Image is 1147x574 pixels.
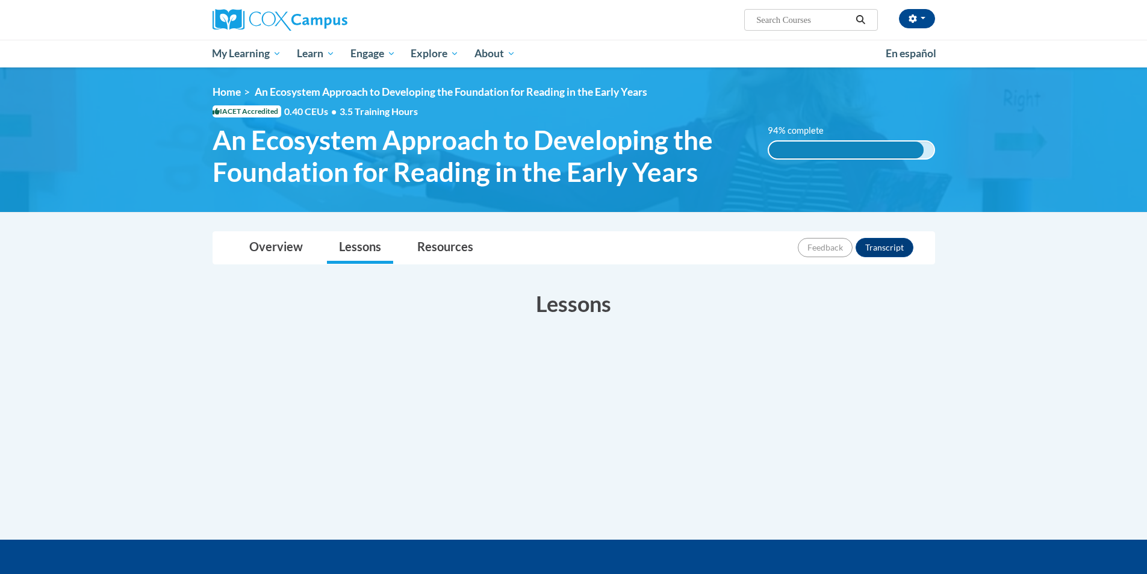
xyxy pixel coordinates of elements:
a: Cox Campus [213,9,441,31]
button: Transcript [856,238,913,257]
span: En español [886,47,936,60]
a: Explore [403,40,467,67]
a: Lessons [327,232,393,264]
a: Resources [405,232,485,264]
span: IACET Accredited [213,105,281,117]
span: Engage [350,46,396,61]
div: 94% complete [769,142,924,158]
a: Overview [237,232,315,264]
span: 0.40 CEUs [284,105,340,118]
input: Search Courses [755,13,851,27]
button: Search [851,13,869,27]
span: Explore [411,46,459,61]
a: En español [878,41,944,66]
span: Learn [297,46,335,61]
a: Engage [343,40,403,67]
a: Learn [289,40,343,67]
button: Feedback [798,238,853,257]
h3: Lessons [213,289,935,319]
span: My Learning [212,46,281,61]
div: Main menu [194,40,953,67]
a: My Learning [205,40,290,67]
span: An Ecosystem Approach to Developing the Foundation for Reading in the Early Years [255,86,647,98]
label: 94% complete [768,124,837,137]
span: • [331,105,337,117]
span: About [474,46,515,61]
img: Cox Campus [213,9,347,31]
button: Account Settings [899,9,935,28]
span: An Ecosystem Approach to Developing the Foundation for Reading in the Early Years [213,124,750,188]
a: About [467,40,523,67]
span: 3.5 Training Hours [340,105,418,117]
a: Home [213,86,241,98]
